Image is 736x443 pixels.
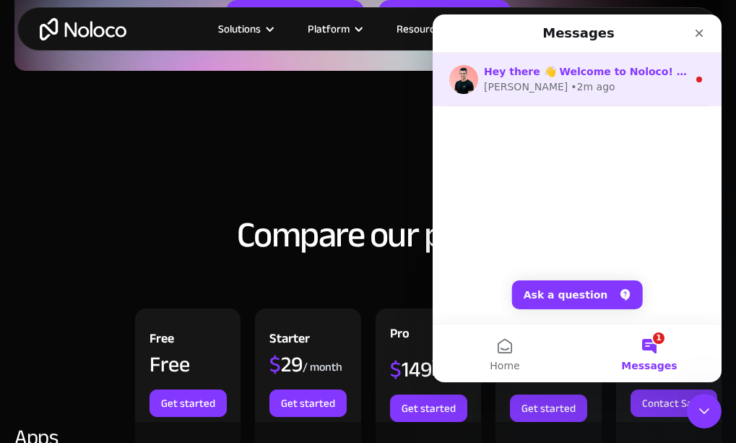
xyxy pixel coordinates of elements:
[308,20,350,38] div: Platform
[79,266,210,295] button: Ask a question
[390,395,467,422] a: Get started
[14,215,722,254] h2: Compare our plans
[390,323,410,348] div: Pro
[269,344,281,384] span: $
[189,346,244,356] span: Messages
[631,390,717,417] a: Contact Sales
[57,346,87,356] span: Home
[432,348,467,380] div: / month
[397,20,446,38] div: Resources
[200,20,290,38] div: Solutions
[150,353,190,375] div: Free
[269,390,347,417] a: Get started
[290,20,378,38] div: Platform
[303,359,342,375] div: / month
[269,328,310,353] div: Starter
[390,358,432,380] div: 149
[433,14,722,382] iframe: Intercom live chat
[687,394,722,429] iframe: Intercom live chat
[150,328,174,353] div: Free
[40,18,126,40] a: home
[510,395,587,422] a: Get started
[51,65,135,80] div: [PERSON_NAME]
[144,310,289,368] button: Messages
[218,20,261,38] div: Solutions
[51,51,672,63] span: Hey there 👋 Welcome to Noloco! If you have any questions, just reply to this message. [GEOGRAPHIC...
[150,390,227,417] a: Get started
[269,353,303,375] div: 29
[390,349,402,390] span: $
[378,20,475,38] div: Resources
[138,65,182,80] div: • 2m ago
